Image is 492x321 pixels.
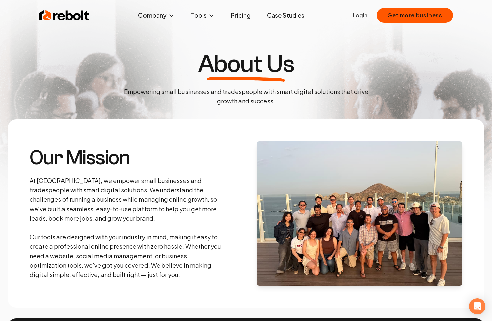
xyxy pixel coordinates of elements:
[225,9,256,22] a: Pricing
[377,8,453,23] button: Get more business
[186,9,220,22] button: Tools
[30,148,223,168] h3: Our Mission
[469,298,485,314] div: Open Intercom Messenger
[118,87,374,106] p: Empowering small businesses and tradespeople with smart digital solutions that drive growth and s...
[30,176,223,279] p: At [GEOGRAPHIC_DATA], we empower small businesses and tradespeople with smart digital solutions. ...
[198,52,294,76] h1: About Us
[39,9,89,22] img: Rebolt Logo
[261,9,310,22] a: Case Studies
[133,9,180,22] button: Company
[353,11,367,19] a: Login
[257,141,462,286] img: About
